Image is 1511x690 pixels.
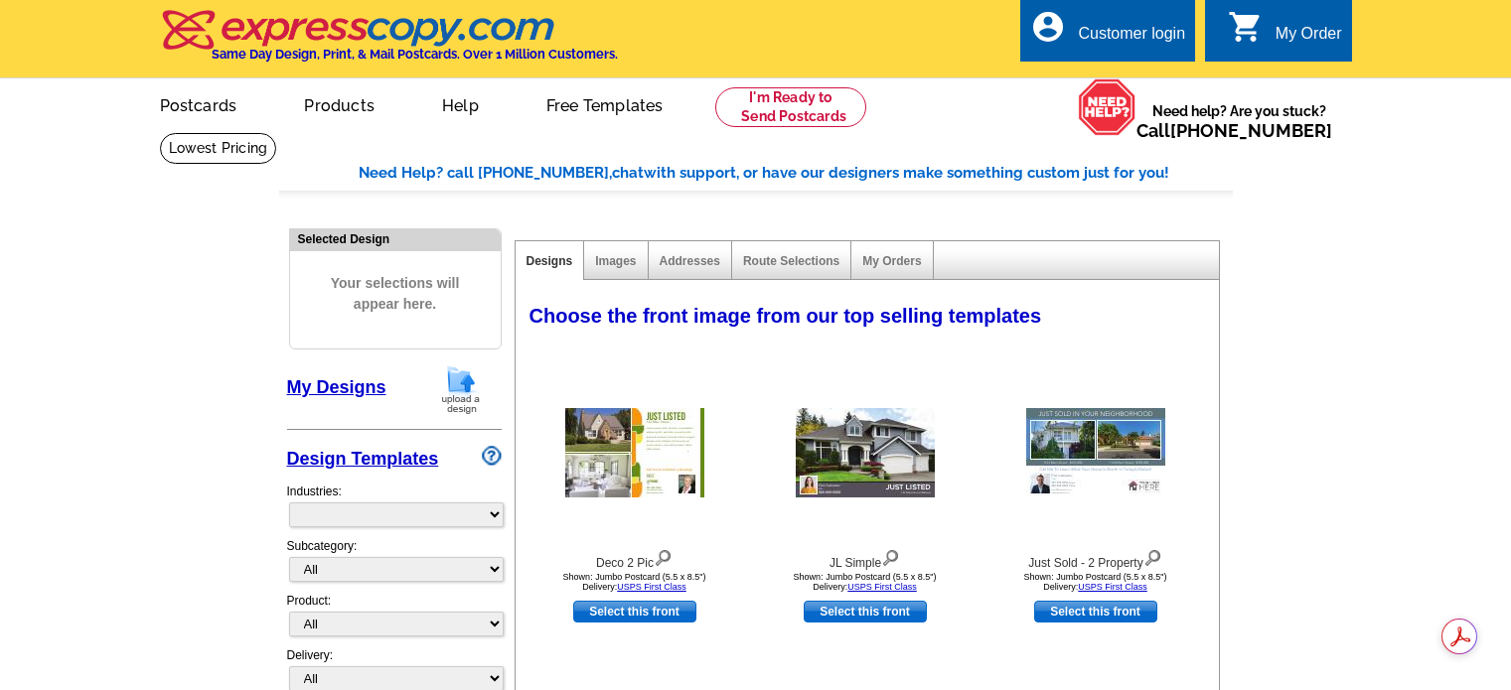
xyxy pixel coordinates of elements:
a: Same Day Design, Print, & Mail Postcards. Over 1 Million Customers. [160,24,618,62]
a: Addresses [660,254,720,268]
div: Shown: Jumbo Postcard (5.5 x 8.5") Delivery: [526,572,744,592]
a: Help [410,80,511,127]
div: Subcategory: [287,537,502,592]
div: JL Simple [756,545,975,572]
a: Designs [527,254,573,268]
div: Product: [287,592,502,646]
img: help [1078,78,1136,136]
img: Deco 2 Pic [565,408,704,497]
i: account_circle [1030,9,1066,45]
a: Images [595,254,636,268]
div: Just Sold - 2 Property [986,545,1205,572]
div: Deco 2 Pic [526,545,744,572]
a: USPS First Class [617,582,686,592]
h4: Same Day Design, Print, & Mail Postcards. Over 1 Million Customers. [212,47,618,62]
i: shopping_cart [1228,9,1264,45]
div: Need Help? call [PHONE_NUMBER], with support, or have our designers make something custom just fo... [359,162,1233,185]
span: Choose the front image from our top selling templates [529,305,1042,327]
img: upload-design [435,364,487,415]
a: use this design [804,601,927,622]
a: Postcards [128,80,269,127]
a: Free Templates [515,80,695,127]
img: Just Sold - 2 Property [1026,408,1165,497]
span: Need help? Are you stuck? [1136,101,1342,141]
a: shopping_cart My Order [1228,22,1342,47]
a: Design Templates [287,449,439,469]
div: My Order [1276,25,1342,53]
img: view design details [1143,545,1162,567]
a: USPS First Class [847,582,917,592]
a: My Orders [862,254,921,268]
a: My Designs [287,377,386,397]
a: account_circle Customer login [1030,22,1185,47]
div: Shown: Jumbo Postcard (5.5 x 8.5") Delivery: [756,572,975,592]
span: Call [1136,120,1332,141]
a: use this design [573,601,696,622]
a: [PHONE_NUMBER] [1170,120,1332,141]
span: Your selections will appear here. [305,253,486,335]
img: view design details [881,545,900,567]
div: Selected Design [290,229,501,248]
div: Customer login [1078,25,1185,53]
img: design-wizard-help-icon.png [482,446,502,466]
span: chat [612,164,644,182]
div: Shown: Jumbo Postcard (5.5 x 8.5") Delivery: [986,572,1205,592]
a: Products [272,80,406,127]
a: use this design [1034,601,1157,622]
img: view design details [654,545,673,567]
a: Route Selections [743,254,839,268]
a: USPS First Class [1078,582,1147,592]
img: JL Simple [796,408,935,497]
div: Industries: [287,473,502,537]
